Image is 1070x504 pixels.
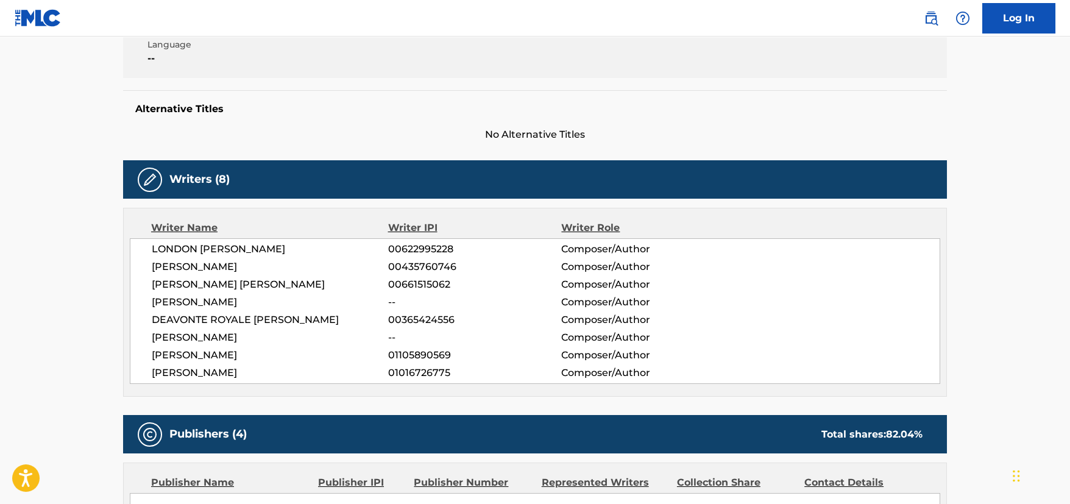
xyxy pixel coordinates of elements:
[886,428,923,440] span: 82.04 %
[151,221,388,235] div: Writer Name
[151,475,309,490] div: Publisher Name
[804,475,923,490] div: Contact Details
[152,313,388,327] span: DEAVONTE ROYALE [PERSON_NAME]
[542,475,668,490] div: Represented Writers
[561,330,719,345] span: Composer/Author
[388,277,561,292] span: 00661515062
[123,127,947,142] span: No Alternative Titles
[982,3,1055,34] a: Log In
[561,313,719,327] span: Composer/Author
[388,313,561,327] span: 00365424556
[561,242,719,257] span: Composer/Author
[318,475,405,490] div: Publisher IPI
[677,475,795,490] div: Collection Share
[1013,458,1020,494] div: Drag
[169,427,247,441] h5: Publishers (4)
[169,172,230,186] h5: Writers (8)
[561,295,719,310] span: Composer/Author
[135,103,935,115] h5: Alternative Titles
[414,475,532,490] div: Publisher Number
[143,427,157,442] img: Publishers
[388,366,561,380] span: 01016726775
[1009,445,1070,504] iframe: Chat Widget
[152,242,388,257] span: LONDON [PERSON_NAME]
[147,51,344,66] span: --
[388,242,561,257] span: 00622995228
[561,260,719,274] span: Composer/Author
[951,6,975,30] div: Help
[561,277,719,292] span: Composer/Author
[152,330,388,345] span: [PERSON_NAME]
[143,172,157,187] img: Writers
[152,277,388,292] span: [PERSON_NAME] [PERSON_NAME]
[924,11,938,26] img: search
[388,260,561,274] span: 00435760746
[15,9,62,27] img: MLC Logo
[821,427,923,442] div: Total shares:
[561,348,719,363] span: Composer/Author
[388,330,561,345] span: --
[388,348,561,363] span: 01105890569
[152,366,388,380] span: [PERSON_NAME]
[919,6,943,30] a: Public Search
[152,348,388,363] span: [PERSON_NAME]
[388,221,562,235] div: Writer IPI
[561,221,719,235] div: Writer Role
[152,260,388,274] span: [PERSON_NAME]
[388,295,561,310] span: --
[955,11,970,26] img: help
[152,295,388,310] span: [PERSON_NAME]
[561,366,719,380] span: Composer/Author
[147,38,344,51] span: Language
